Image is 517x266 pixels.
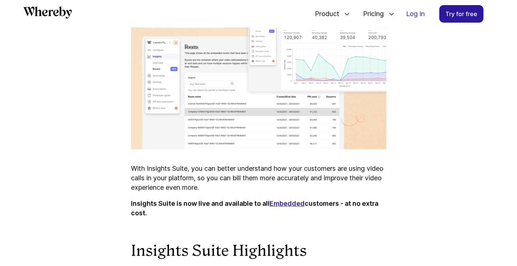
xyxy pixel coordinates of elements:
[23,6,72,21] a: Whereby
[131,200,270,207] strong: Insights Suite is now live and available to all
[308,2,341,26] span: Product
[23,6,72,19] svg: Whereby
[131,241,386,260] h2: Insights Suite Highlights
[356,2,386,26] span: Pricing
[270,200,305,207] a: Embedded
[400,5,431,22] a: Log in
[439,5,483,23] a: Try for free
[131,164,386,192] p: With Insights Suite, you can better understand how your customers are using video calls in your p...
[131,200,378,217] strong: customers - at no extra cost.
